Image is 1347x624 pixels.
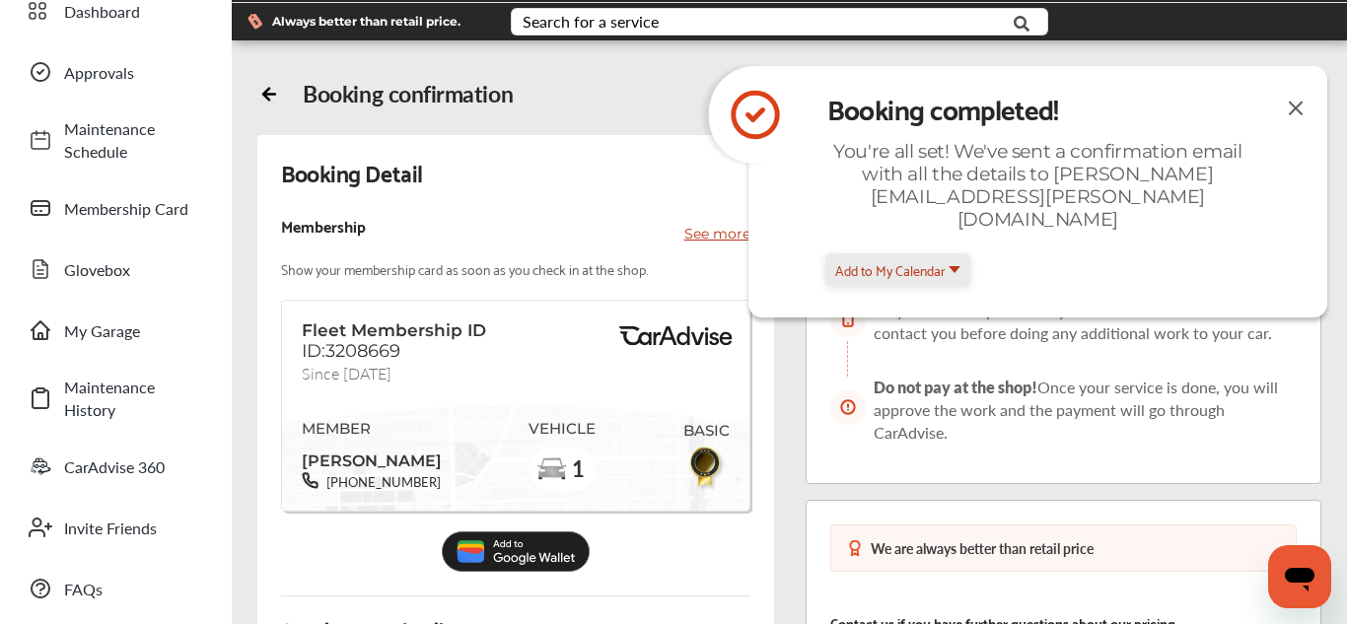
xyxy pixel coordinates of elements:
a: My Garage [18,305,212,356]
div: Search for a service [523,14,659,30]
span: FAQs [64,578,202,600]
span: Since [DATE] [302,362,391,379]
span: [PERSON_NAME] [302,445,442,472]
img: car-basic.192fe7b4.svg [536,454,568,486]
a: FAQs [18,563,212,614]
span: MEMBER [302,420,442,438]
img: BasicBadge.31956f0b.svg [684,444,729,490]
div: We are always better than retail price [871,541,1094,555]
span: Stay tuned for updates on your service. The store will contact you before doing any additional wo... [874,299,1272,344]
div: Booking confirmation [303,80,513,107]
a: Maintenance Schedule [18,107,212,173]
span: Invite Friends [64,517,202,539]
span: Add to My Calendar [835,258,946,281]
span: ID:3208669 [302,340,400,362]
div: You're all set! We've sent a confirmation email with all the details to [PERSON_NAME][EMAIL_ADDRE... [815,140,1259,231]
span: Maintenance Schedule [64,117,202,163]
span: Always better than retail price. [272,16,461,28]
a: Invite Friends [18,502,212,553]
p: See more [684,224,750,243]
span: VEHICLE [529,420,596,438]
button: Add to My Calendar [825,253,970,286]
a: Membership Card [18,182,212,234]
span: Approvals [64,61,202,84]
a: CarAdvise 360 [18,441,212,492]
span: Do not pay at the shop! [874,378,1037,396]
span: [PHONE_NUMBER] [319,472,441,491]
span: Fleet Membership ID [302,320,486,340]
span: Membership Card [64,197,202,220]
img: close-icon.a004319c.svg [1284,96,1308,120]
a: Glovebox [18,243,212,295]
span: My Garage [64,319,202,342]
div: Booking Detail [281,159,423,186]
span: Glovebox [64,258,202,281]
img: phone-black.37208b07.svg [302,472,319,489]
img: Add_to_Google_Wallet.5c177d4c.svg [442,531,590,572]
span: Maintenance History [64,376,202,421]
span: BASIC [683,422,730,440]
a: Approvals [18,46,212,98]
iframe: Button to launch messaging window [1268,545,1331,608]
p: Show your membership card as soon as you check in at the shop. [281,257,648,280]
img: BasicPremiumLogo.8d547ee0.svg [616,326,735,346]
img: icon-check-circle.92f6e2ec.svg [709,66,802,164]
span: Once your service is done, you will approve the work and the payment will go through CarAdvise. [874,376,1278,444]
img: medal-badge-icon.048288b6.svg [847,540,863,556]
div: Booking completed! [827,84,1249,131]
a: Maintenance History [18,366,212,431]
span: 1 [571,456,585,481]
img: dollor_label_vector.a70140d1.svg [248,13,262,30]
span: CarAdvise 360 [64,455,202,478]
